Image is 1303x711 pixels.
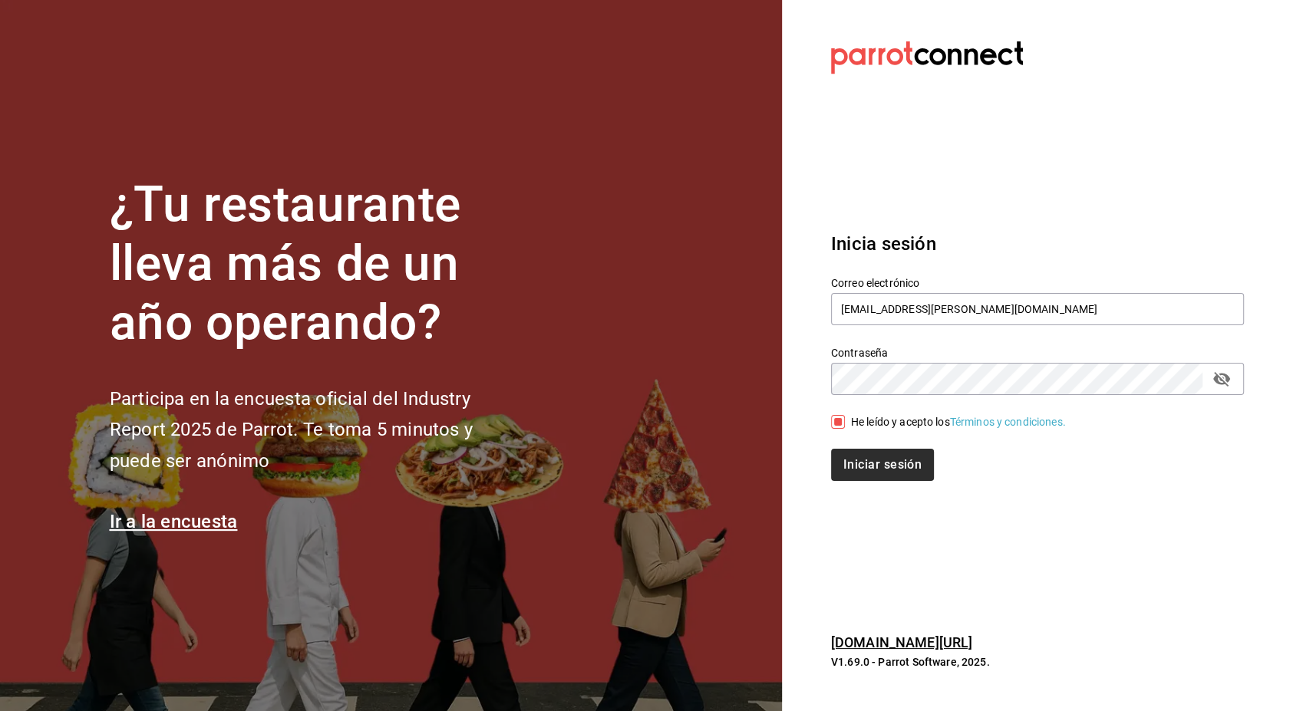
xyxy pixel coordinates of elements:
h1: ¿Tu restaurante lleva más de un año operando? [110,176,524,352]
label: Contraseña [831,347,1244,358]
h3: Inicia sesión [831,230,1244,258]
p: V1.69.0 - Parrot Software, 2025. [831,654,1244,670]
a: [DOMAIN_NAME][URL] [831,634,972,650]
a: Ir a la encuesta [110,511,238,532]
button: Iniciar sesión [831,449,934,481]
button: passwordField [1209,366,1235,392]
div: He leído y acepto los [851,414,1066,430]
input: Ingresa tu correo electrónico [831,293,1244,325]
label: Correo electrónico [831,278,1244,288]
a: Términos y condiciones. [950,416,1066,428]
h2: Participa en la encuesta oficial del Industry Report 2025 de Parrot. Te toma 5 minutos y puede se... [110,383,524,477]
